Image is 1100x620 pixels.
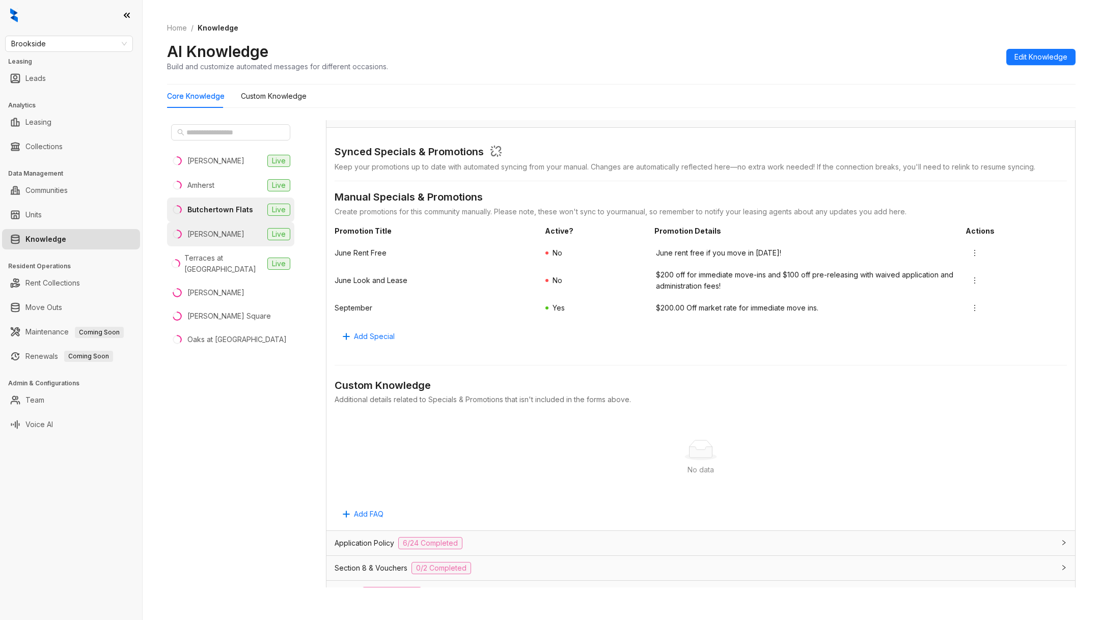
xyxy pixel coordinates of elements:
[2,136,140,157] li: Collections
[354,509,383,520] span: Add FAQ
[187,180,214,191] div: Amherst
[267,228,290,240] span: Live
[654,226,958,237] span: Promotion Details
[971,304,979,312] span: more
[335,189,1067,206] div: Manual Specials & Promotions
[335,275,535,286] span: June Look and Lease
[25,346,113,367] a: RenewalsComing Soon
[184,252,263,275] div: Terraces at [GEOGRAPHIC_DATA]
[165,22,189,34] a: Home
[354,331,395,342] span: Add Special
[187,287,244,298] div: [PERSON_NAME]
[177,129,184,136] span: search
[1061,540,1067,546] span: collapsed
[326,556,1075,580] div: Section 8 & Vouchers0/2 Completed
[25,180,68,201] a: Communities
[2,273,140,293] li: Rent Collections
[411,562,471,574] span: 0/2 Completed
[2,112,140,132] li: Leasing
[167,61,388,72] div: Build and customize automated messages for different occasions.
[545,226,646,237] span: Active?
[656,302,957,314] span: $200.00 Off market rate for immediate move ins.
[335,394,1067,405] div: Additional details related to Specials & Promotions that isn't included in the forms above.
[267,258,290,270] span: Live
[25,229,66,249] a: Knowledge
[335,206,1067,217] div: Create promotions for this community manually. Please note, these won't sync to your manual , so ...
[267,155,290,167] span: Live
[326,531,1075,555] div: Application Policy6/24 Completed
[25,68,46,89] a: Leads
[1061,565,1067,571] span: collapsed
[553,303,565,312] span: Yes
[335,562,407,574] span: Section 8 & Vouchers
[2,180,140,201] li: Communities
[1014,51,1067,63] span: Edit Knowledge
[8,57,142,66] h3: Leasing
[398,537,462,549] span: 6/24 Completed
[347,464,1055,475] div: No data
[8,262,142,271] h3: Resident Operations
[656,269,957,292] span: $200 off for immediate move-ins and $100 off pre-releasing with waived application and administra...
[335,587,358,599] span: Utilities
[2,322,140,342] li: Maintenance
[187,334,287,345] div: Oaks at [GEOGRAPHIC_DATA]
[971,276,979,285] span: more
[335,328,403,345] button: Add Special
[335,144,484,161] div: Synced Specials & Promotions
[198,23,238,32] span: Knowledge
[656,247,957,259] span: June rent free if you move in [DATE]!
[966,226,1067,237] span: Actions
[267,179,290,191] span: Live
[25,414,53,435] a: Voice AI
[25,112,51,132] a: Leasing
[187,229,244,240] div: [PERSON_NAME]
[267,204,290,216] span: Live
[75,327,124,338] span: Coming Soon
[335,538,394,549] span: Application Policy
[10,8,18,22] img: logo
[553,276,562,285] span: No
[335,226,537,237] span: Promotion Title
[335,378,1067,393] div: Custom Knowledge
[2,68,140,89] li: Leads
[2,414,140,435] li: Voice AI
[8,101,142,110] h3: Analytics
[335,302,535,314] span: September
[25,390,44,410] a: Team
[25,297,62,318] a: Move Outs
[25,136,63,157] a: Collections
[2,205,140,225] li: Units
[335,247,535,259] span: June Rent Free
[553,248,562,257] span: No
[2,390,140,410] li: Team
[2,297,140,318] li: Move Outs
[971,249,979,257] span: more
[2,346,140,367] li: Renewals
[326,581,1075,605] div: Utilities0/5 Completed
[241,91,307,102] div: Custom Knowledge
[25,205,42,225] a: Units
[2,229,140,249] li: Knowledge
[25,273,80,293] a: Rent Collections
[8,379,142,388] h3: Admin & Configurations
[8,169,142,178] h3: Data Management
[335,161,1067,173] div: Keep your promotions up to date with automated syncing from your manual . Changes are automatical...
[187,155,244,166] div: [PERSON_NAME]
[187,204,253,215] div: Butchertown Flats
[335,506,392,522] button: Add FAQ
[11,36,127,51] span: Brookside
[191,22,194,34] li: /
[167,91,225,102] div: Core Knowledge
[1006,49,1076,65] button: Edit Knowledge
[362,587,422,599] span: 0/5 Completed
[187,311,271,322] div: [PERSON_NAME] Square
[64,351,113,362] span: Coming Soon
[167,42,268,61] h2: AI Knowledge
